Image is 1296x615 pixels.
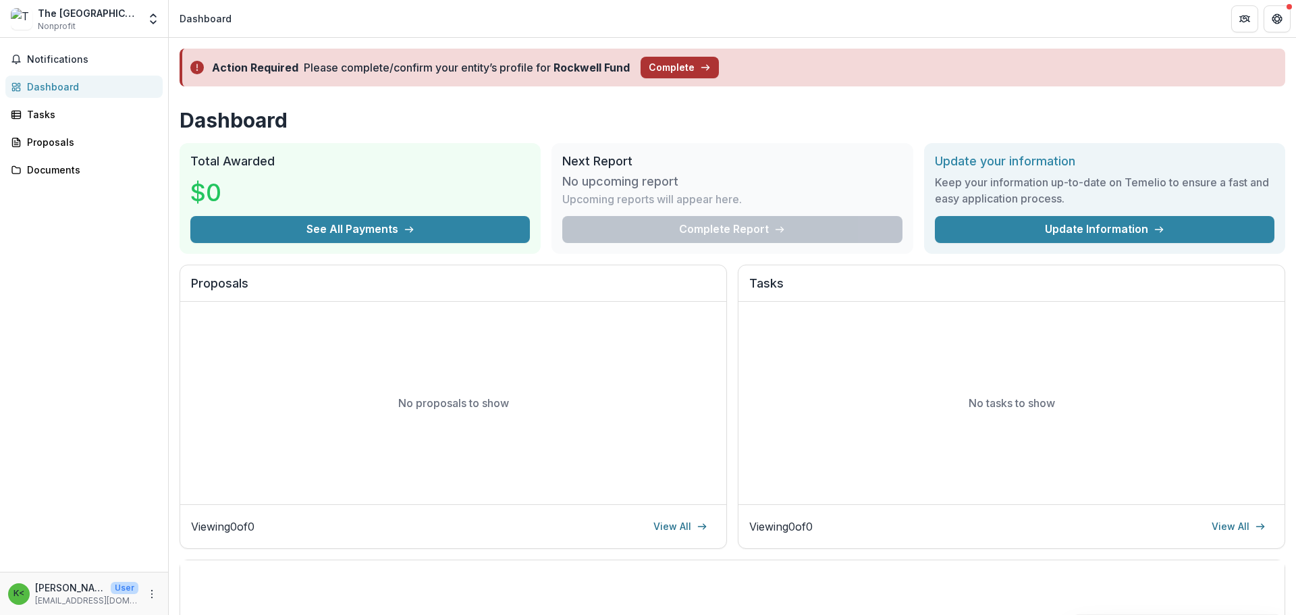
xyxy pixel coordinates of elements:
[562,154,902,169] h2: Next Report
[553,61,630,74] strong: Rockwell Fund
[11,8,32,30] img: The Montrose Center
[27,135,152,149] div: Proposals
[191,276,715,302] h2: Proposals
[304,59,630,76] div: Please complete/confirm your entity’s profile for
[27,54,157,65] span: Notifications
[180,108,1285,132] h1: Dashboard
[190,216,530,243] button: See All Payments
[5,131,163,153] a: Proposals
[749,518,813,535] p: Viewing 0 of 0
[144,586,160,602] button: More
[144,5,163,32] button: Open entity switcher
[174,9,237,28] nav: breadcrumb
[27,80,152,94] div: Dashboard
[27,163,152,177] div: Documents
[935,216,1274,243] a: Update Information
[5,49,163,70] button: Notifications
[562,191,742,207] p: Upcoming reports will appear here.
[180,11,232,26] div: Dashboard
[749,276,1274,302] h2: Tasks
[935,174,1274,207] h3: Keep your information up-to-date on Temelio to ensure a fast and easy application process.
[190,154,530,169] h2: Total Awarded
[38,6,138,20] div: The [GEOGRAPHIC_DATA]
[27,107,152,122] div: Tasks
[969,395,1055,411] p: No tasks to show
[35,581,105,595] p: [PERSON_NAME] <[EMAIL_ADDRESS][DOMAIN_NAME]>
[1231,5,1258,32] button: Partners
[35,595,138,607] p: [EMAIL_ADDRESS][DOMAIN_NAME]
[38,20,76,32] span: Nonprofit
[5,159,163,181] a: Documents
[111,582,138,594] p: User
[5,76,163,98] a: Dashboard
[1204,516,1274,537] a: View All
[935,154,1274,169] h2: Update your information
[1264,5,1291,32] button: Get Help
[13,589,24,598] div: Kelly Nicholls <grants@montrosecenter.org>
[191,518,254,535] p: Viewing 0 of 0
[5,103,163,126] a: Tasks
[190,174,292,211] h3: $0
[645,516,715,537] a: View All
[398,395,509,411] p: No proposals to show
[562,174,678,189] h3: No upcoming report
[641,57,719,78] button: Complete
[212,59,298,76] div: Action Required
